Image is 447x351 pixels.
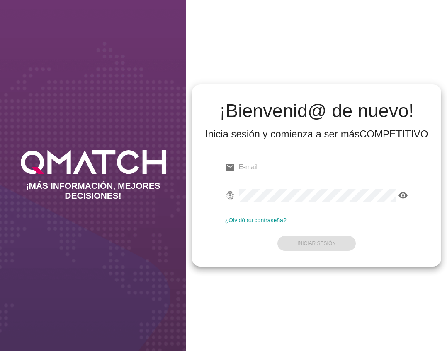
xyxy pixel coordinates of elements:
[225,162,235,172] i: email
[360,128,428,139] strong: COMPETITIVO
[225,217,287,224] a: ¿Olvidó su contraseña?
[225,190,235,200] i: fingerprint
[398,190,408,200] i: visibility
[239,161,408,174] input: E-mail
[205,127,428,141] div: Inicia sesión y comienza a ser más
[205,101,428,121] h2: ¡Bienvenid@ de nuevo!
